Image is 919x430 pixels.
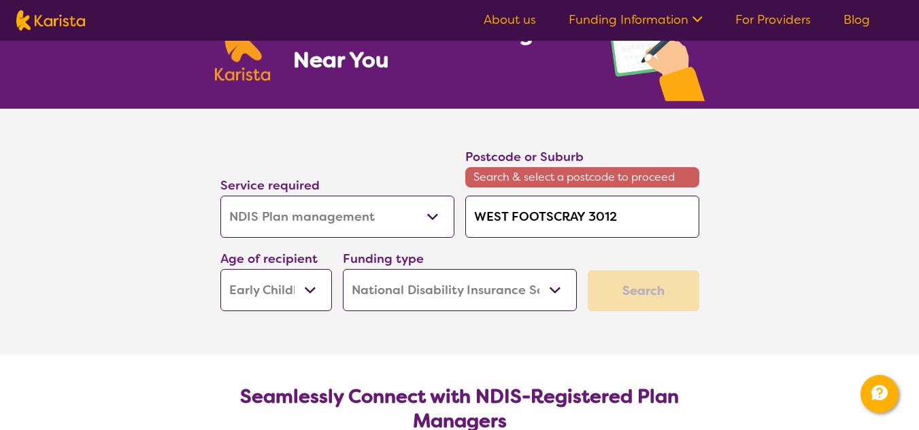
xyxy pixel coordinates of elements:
label: Postcode or Suburb [465,149,584,165]
label: Service required [220,177,320,194]
label: Funding type [343,251,424,267]
img: Karista logo [215,7,271,81]
input: Type [465,196,699,238]
label: Age of recipient [220,251,318,267]
a: Funding Information [569,12,703,28]
span: Search & select a postcode to proceed [465,167,699,187]
h1: Find NDIS Plan Managers Near You [293,19,578,73]
img: Karista logo [16,10,85,31]
button: Channel Menu [860,375,899,413]
a: For Providers [735,12,811,28]
a: About us [484,12,536,28]
a: Blog [843,12,870,28]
